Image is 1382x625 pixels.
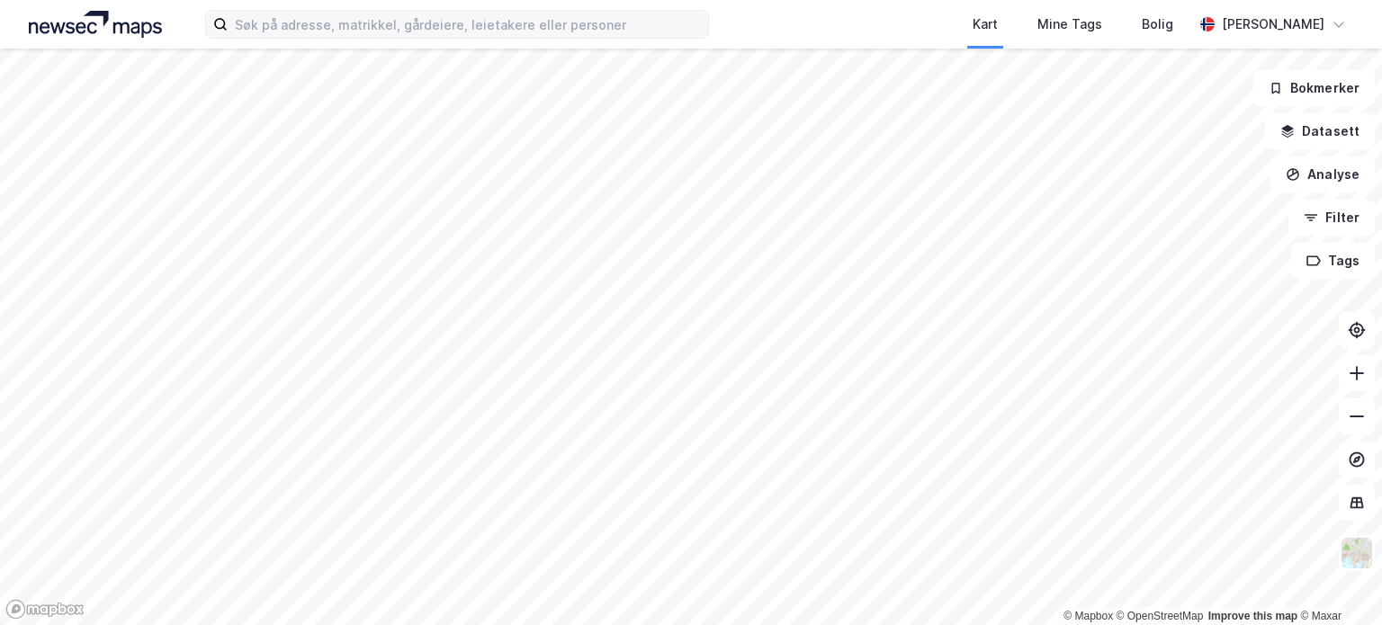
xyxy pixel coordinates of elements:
button: Bokmerker [1253,70,1375,106]
a: OpenStreetMap [1117,610,1204,622]
a: Mapbox [1063,610,1113,622]
img: Z [1340,536,1374,570]
button: Analyse [1270,156,1375,192]
input: Søk på adresse, matrikkel, gårdeiere, leietakere eller personer [228,11,708,38]
a: Mapbox homepage [5,599,85,620]
a: Improve this map [1208,610,1297,622]
div: [PERSON_NAME] [1222,13,1324,35]
div: Mine Tags [1037,13,1102,35]
div: Bolig [1142,13,1173,35]
div: Kontrollprogram for chat [1292,539,1382,625]
div: Kart [973,13,998,35]
button: Datasett [1265,113,1375,149]
img: logo.a4113a55bc3d86da70a041830d287a7e.svg [29,11,162,38]
iframe: Chat Widget [1292,539,1382,625]
button: Filter [1288,200,1375,236]
button: Tags [1291,243,1375,279]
